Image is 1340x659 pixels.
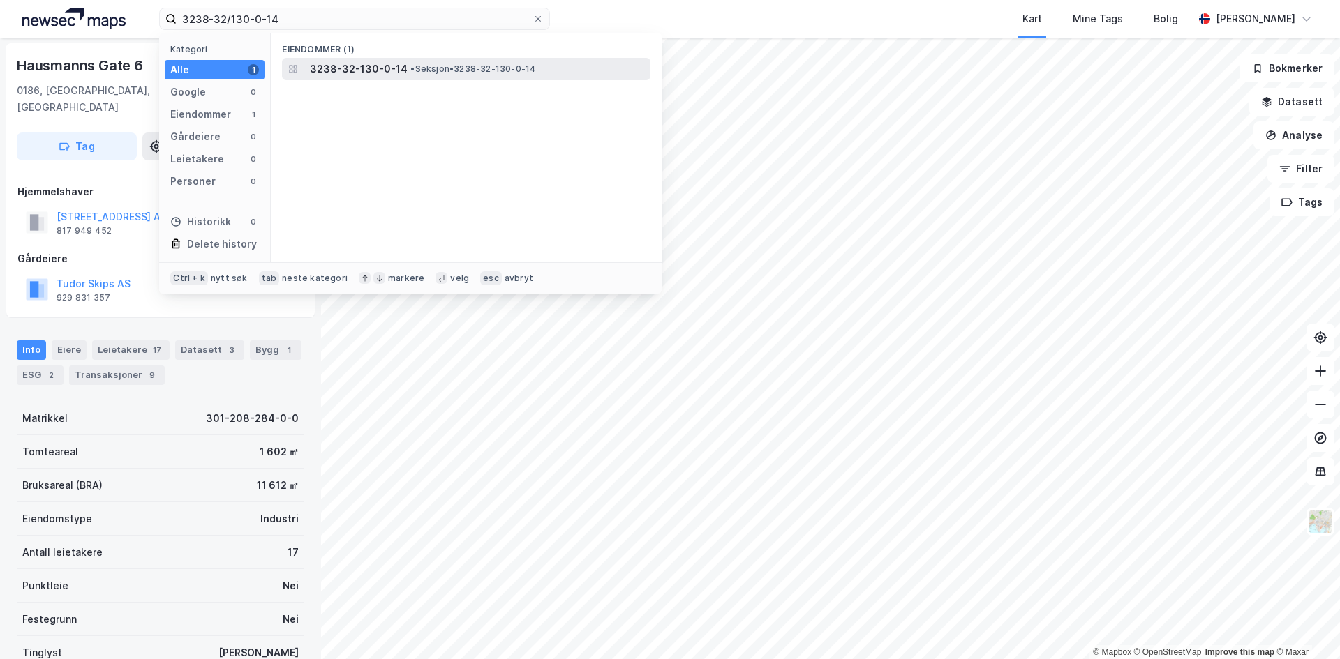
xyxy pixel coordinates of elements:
[44,368,58,382] div: 2
[170,61,189,78] div: Alle
[170,84,206,100] div: Google
[310,61,408,77] span: 3238-32-130-0-14
[248,86,259,98] div: 0
[248,216,259,227] div: 0
[92,340,170,360] div: Leietakere
[271,33,662,58] div: Eiendommer (1)
[410,63,415,74] span: •
[1216,10,1295,27] div: [PERSON_NAME]
[17,82,192,116] div: 0186, [GEOGRAPHIC_DATA], [GEOGRAPHIC_DATA]
[22,444,78,460] div: Tomteareal
[17,340,46,360] div: Info
[1249,88,1334,116] button: Datasett
[170,173,216,190] div: Personer
[248,64,259,75] div: 1
[170,213,231,230] div: Historikk
[52,340,87,360] div: Eiere
[257,477,299,494] div: 11 612 ㎡
[170,128,221,145] div: Gårdeiere
[22,611,77,628] div: Festegrunn
[505,273,533,284] div: avbryt
[1093,647,1131,657] a: Mapbox
[283,577,299,594] div: Nei
[187,236,257,252] div: Delete history
[1073,10,1123,27] div: Mine Tags
[17,132,137,160] button: Tag
[1253,121,1334,149] button: Analyse
[170,151,224,167] div: Leietakere
[175,340,244,360] div: Datasett
[145,368,159,382] div: 9
[150,343,164,357] div: 17
[248,109,259,120] div: 1
[282,273,348,284] div: neste kategori
[211,273,248,284] div: nytt søk
[1307,508,1334,535] img: Z
[22,544,103,561] div: Antall leietakere
[288,544,299,561] div: 17
[17,183,304,200] div: Hjemmelshaver
[22,8,126,29] img: logo.a4113a55bc3d86da70a041830d287a7e.svg
[1134,647,1202,657] a: OpenStreetMap
[17,365,64,385] div: ESG
[17,250,304,267] div: Gårdeiere
[248,153,259,165] div: 0
[1022,10,1042,27] div: Kart
[1154,10,1178,27] div: Bolig
[22,510,92,527] div: Eiendomstype
[1270,188,1334,216] button: Tags
[22,477,103,494] div: Bruksareal (BRA)
[1270,592,1340,659] iframe: Chat Widget
[480,271,502,285] div: esc
[283,611,299,628] div: Nei
[1267,155,1334,183] button: Filter
[177,8,533,29] input: Søk på adresse, matrikkel, gårdeiere, leietakere eller personer
[1270,592,1340,659] div: Kontrollprogram for chat
[22,577,68,594] div: Punktleie
[170,271,208,285] div: Ctrl + k
[282,343,296,357] div: 1
[1240,54,1334,82] button: Bokmerker
[57,292,110,303] div: 929 831 357
[206,410,299,427] div: 301-208-284-0-0
[259,271,280,285] div: tab
[260,510,299,527] div: Industri
[260,444,299,460] div: 1 602 ㎡
[1205,647,1274,657] a: Improve this map
[69,365,165,385] div: Transaksjoner
[57,225,112,236] div: 817 949 452
[450,273,469,284] div: velg
[22,410,68,427] div: Matrikkel
[17,54,146,77] div: Hausmanns Gate 6
[225,343,239,357] div: 3
[250,340,301,360] div: Bygg
[388,273,424,284] div: markere
[170,44,265,54] div: Kategori
[410,63,536,75] span: Seksjon • 3238-32-130-0-14
[248,176,259,187] div: 0
[248,131,259,142] div: 0
[170,106,231,123] div: Eiendommer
